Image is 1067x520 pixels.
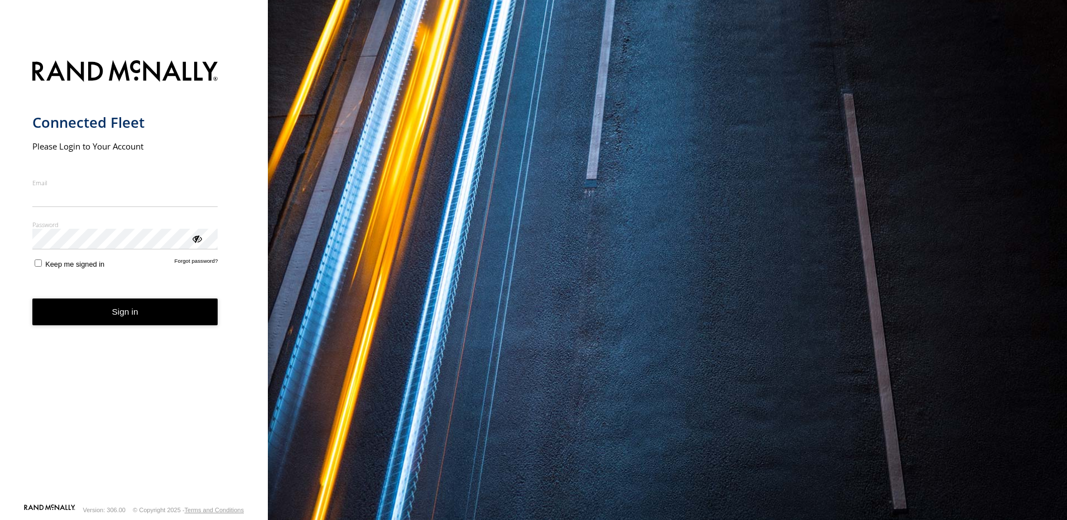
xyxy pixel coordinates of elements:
h1: Connected Fleet [32,113,218,132]
span: Keep me signed in [45,260,104,268]
label: Password [32,220,218,229]
label: Email [32,179,218,187]
div: © Copyright 2025 - [133,507,244,513]
form: main [32,54,236,503]
a: Forgot password? [175,258,218,268]
img: Rand McNally [32,58,218,86]
a: Visit our Website [24,504,75,516]
div: ViewPassword [191,233,202,244]
button: Sign in [32,298,218,326]
div: Version: 306.00 [83,507,126,513]
h2: Please Login to Your Account [32,141,218,152]
input: Keep me signed in [35,259,42,267]
a: Terms and Conditions [185,507,244,513]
